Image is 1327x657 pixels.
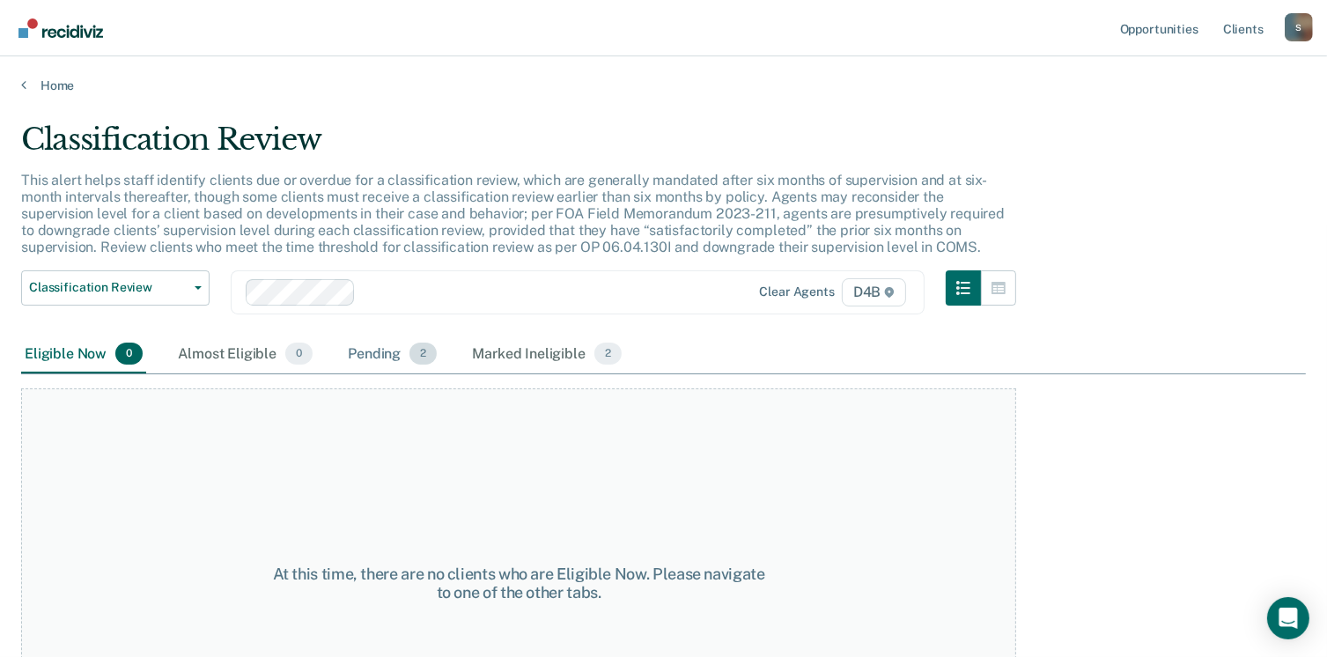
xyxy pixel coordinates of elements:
[18,18,103,38] img: Recidiviz
[21,336,146,374] div: Eligible Now0
[21,270,210,306] button: Classification Review
[468,336,625,374] div: Marked Ineligible2
[594,343,622,365] span: 2
[1285,13,1313,41] div: S
[21,122,1016,172] div: Classification Review
[21,78,1306,93] a: Home
[285,343,313,365] span: 0
[115,343,143,365] span: 0
[21,172,1005,256] p: This alert helps staff identify clients due or overdue for a classification review, which are gen...
[1267,597,1309,639] div: Open Intercom Messenger
[1285,13,1313,41] button: Profile dropdown button
[29,280,188,295] span: Classification Review
[270,565,767,602] div: At this time, there are no clients who are Eligible Now. Please navigate to one of the other tabs.
[409,343,437,365] span: 2
[760,284,835,299] div: Clear agents
[174,336,316,374] div: Almost Eligible0
[842,278,906,306] span: D4B
[344,336,440,374] div: Pending2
